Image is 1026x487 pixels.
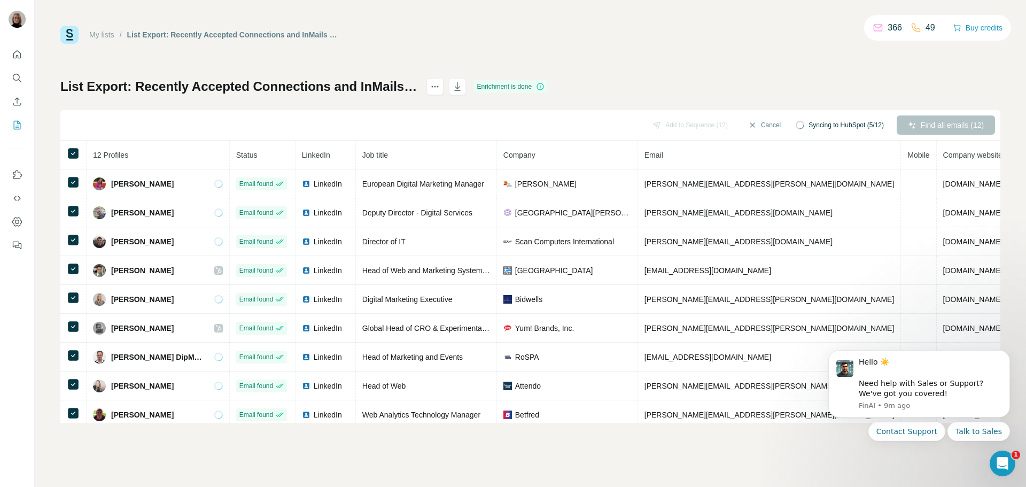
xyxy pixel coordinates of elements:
[503,324,512,333] img: company-logo
[362,266,522,275] span: Head of Web and Marketing Systems (MarTech)
[314,409,342,420] span: LinkedIn
[111,323,174,334] span: [PERSON_NAME]
[239,381,273,391] span: Email found
[953,20,1002,35] button: Buy credits
[907,151,929,159] span: Mobile
[503,295,512,304] img: company-logo
[362,411,480,419] span: Web Analytics Technology Manager
[9,11,26,28] img: Avatar
[314,294,342,305] span: LinkedIn
[888,21,902,34] p: 366
[93,322,106,335] img: Avatar
[644,324,895,333] span: [PERSON_NAME][EMAIL_ADDRESS][PERSON_NAME][DOMAIN_NAME]
[239,266,273,275] span: Email found
[644,151,663,159] span: Email
[515,294,542,305] span: Bidwells
[515,409,539,420] span: Betfred
[943,324,1003,333] span: [DOMAIN_NAME]
[93,151,128,159] span: 12 Profiles
[503,382,512,390] img: company-logo
[127,29,339,40] div: List Export: Recently Accepted Connections and InMails - [DATE] 10:18
[644,180,895,188] span: [PERSON_NAME][EMAIL_ADDRESS][PERSON_NAME][DOMAIN_NAME]
[9,115,26,135] button: My lists
[60,26,79,44] img: Surfe Logo
[89,30,114,39] a: My lists
[362,208,472,217] span: Deputy Director - Digital Services
[1012,451,1020,459] span: 1
[239,295,273,304] span: Email found
[943,295,1003,304] span: [DOMAIN_NAME]
[9,212,26,231] button: Dashboard
[644,295,895,304] span: [PERSON_NAME][EMAIL_ADDRESS][PERSON_NAME][DOMAIN_NAME]
[943,266,1003,275] span: [DOMAIN_NAME]
[93,235,106,248] img: Avatar
[314,207,342,218] span: LinkedIn
[239,179,273,189] span: Email found
[302,295,310,304] img: LinkedIn logo
[302,353,310,361] img: LinkedIn logo
[111,294,174,305] span: [PERSON_NAME]
[302,411,310,419] img: LinkedIn logo
[93,293,106,306] img: Avatar
[943,180,1003,188] span: [DOMAIN_NAME]
[515,207,631,218] span: [GEOGRAPHIC_DATA][PERSON_NAME]
[809,120,884,130] span: Syncing to HubSpot (5/12)
[111,236,174,247] span: [PERSON_NAME]
[426,78,444,95] button: actions
[515,179,577,189] span: [PERSON_NAME]
[9,189,26,208] button: Use Surfe API
[503,353,512,361] img: company-logo
[515,381,541,391] span: Attendo
[239,410,273,420] span: Email found
[503,208,512,217] img: company-logo
[93,408,106,421] img: Avatar
[362,180,484,188] span: European Digital Marketing Manager
[239,323,273,333] span: Email found
[362,295,453,304] span: Digital Marketing Executive
[302,180,310,188] img: LinkedIn logo
[302,324,310,333] img: LinkedIn logo
[93,264,106,277] img: Avatar
[644,411,895,419] span: [PERSON_NAME][EMAIL_ADDRESS][PERSON_NAME][DOMAIN_NAME]
[302,208,310,217] img: LinkedIn logo
[362,324,494,333] span: Global Head of CRO & Experimentation
[503,180,512,188] img: company-logo
[943,237,1003,246] span: [DOMAIN_NAME]
[93,380,106,392] img: Avatar
[9,68,26,88] button: Search
[362,237,406,246] span: Director of IT
[111,352,204,362] span: [PERSON_NAME] DipM MCIM
[362,353,463,361] span: Head of Marketing and Events
[503,151,535,159] span: Company
[644,208,833,217] span: [PERSON_NAME][EMAIL_ADDRESS][DOMAIN_NAME]
[515,236,614,247] span: Scan Computers International
[111,409,174,420] span: [PERSON_NAME]
[314,179,342,189] span: LinkedIn
[9,236,26,255] button: Feedback
[120,29,122,40] li: /
[239,208,273,218] span: Email found
[515,352,539,362] span: RoSPA
[644,353,771,361] span: [EMAIL_ADDRESS][DOMAIN_NAME]
[111,207,174,218] span: [PERSON_NAME]
[943,151,1002,159] span: Company website
[302,151,330,159] span: LinkedIn
[314,236,342,247] span: LinkedIn
[236,151,258,159] span: Status
[93,351,106,364] img: Avatar
[111,381,174,391] span: [PERSON_NAME]
[60,78,417,95] h1: List Export: Recently Accepted Connections and InMails - [DATE] 10:18
[93,177,106,190] img: Avatar
[515,265,593,276] span: [GEOGRAPHIC_DATA]
[741,115,788,135] button: Cancel
[644,237,833,246] span: [PERSON_NAME][EMAIL_ADDRESS][DOMAIN_NAME]
[812,337,1026,482] iframe: Intercom notifications message
[644,266,771,275] span: [EMAIL_ADDRESS][DOMAIN_NAME]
